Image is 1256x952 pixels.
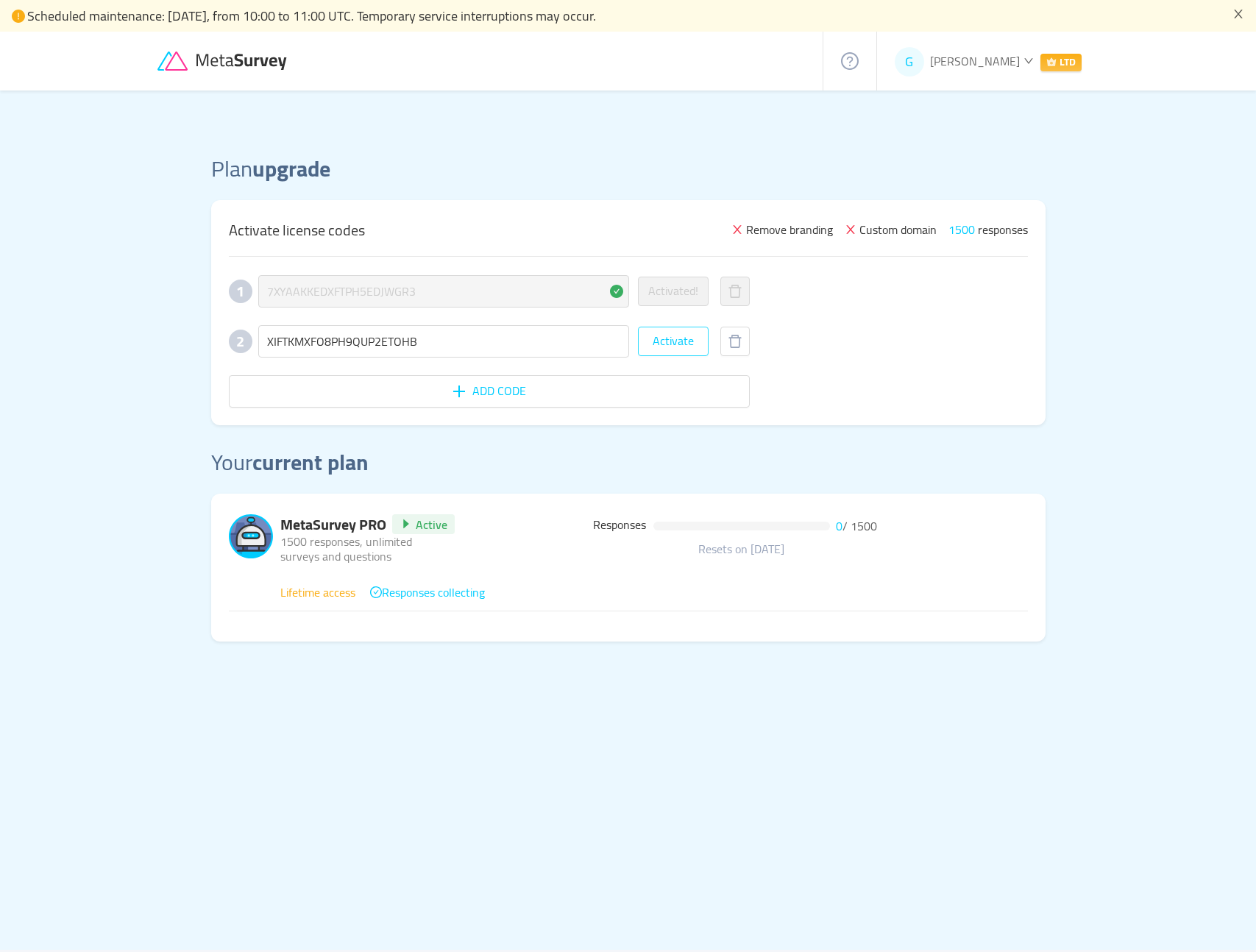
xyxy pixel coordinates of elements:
[12,10,25,23] i: icon: exclamation-circle
[27,4,596,28] span: Scheduled maintenance: [DATE], from 10:00 to 11:00 UTC. Temporary service interruptions may occur.
[845,224,856,235] i: icon: close
[280,515,386,533] span: MetaSurvey PRO
[370,586,382,598] i: icon: check-circle
[258,275,629,308] input: Enter your code here
[280,581,355,603] span: Lifetime access
[1232,8,1244,20] i: icon: close
[1232,6,1244,22] button: icon: close
[841,52,859,70] i: icon: question-circle
[746,221,833,238] span: Remove branding
[638,277,709,306] button: Activated!
[728,334,742,349] i: icon: delete
[229,375,750,408] button: icon: plusAdd code
[280,534,450,564] div: 1500 responses, unlimited surveys and questions
[400,517,413,530] i: icon: caret-right
[252,441,369,483] span: current plan
[252,148,330,189] span: upgrade
[836,515,842,537] span: 0
[211,152,1046,185] h2: Plan
[593,517,646,532] span: Responses
[416,514,447,536] span: Active
[211,446,1046,479] h2: Your
[370,581,485,603] span: Responses collecting
[1023,56,1033,65] i: icon: down
[236,325,244,358] span: 2
[978,221,1028,238] span: responses
[1002,778,1249,942] iframe: Chatra live chat
[698,538,784,560] span: Resets on [DATE]
[1046,57,1057,67] i: icon: crown
[731,224,743,235] i: icon: close
[1040,54,1082,71] span: LTD
[638,327,709,356] button: Activate
[236,275,244,308] span: 1
[930,50,1020,72] span: [PERSON_NAME]
[948,221,975,238] span: 1500
[836,515,877,537] div: / 1500
[258,325,629,358] input: Enter your code here
[859,221,937,238] span: Custom domain
[905,47,913,77] span: G
[229,221,365,239] div: Activate license codes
